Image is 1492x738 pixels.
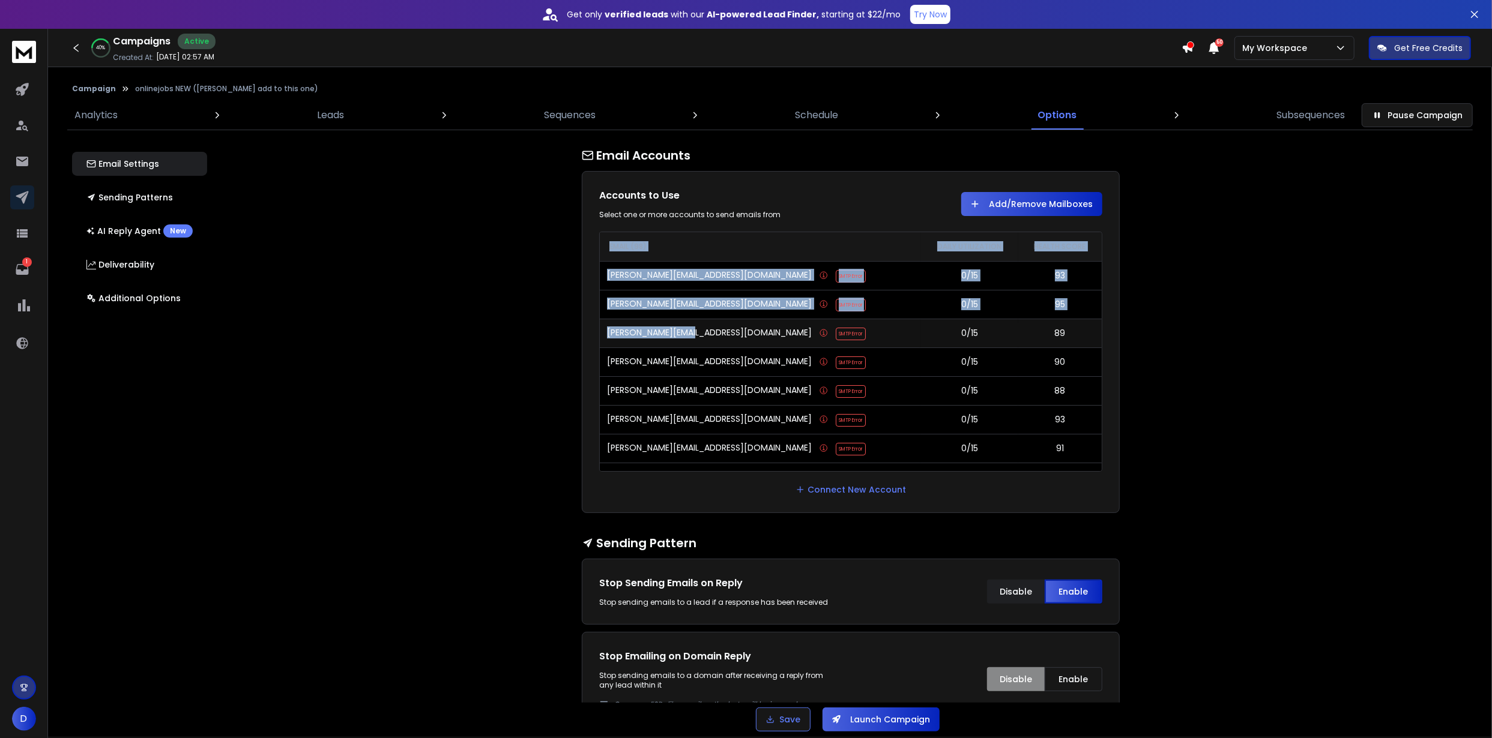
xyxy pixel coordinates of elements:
[72,152,207,176] button: Email Settings
[1276,108,1345,122] p: Subsequences
[178,34,216,49] div: Active
[607,413,812,427] p: [PERSON_NAME][EMAIL_ADDRESS][DOMAIN_NAME]
[920,376,1018,405] td: 0/15
[12,707,36,731] button: D
[12,41,36,63] img: logo
[607,326,812,340] p: [PERSON_NAME][EMAIL_ADDRESS][DOMAIN_NAME]
[605,8,668,20] strong: verified leads
[537,101,603,130] a: Sequences
[756,707,811,731] button: Save
[1362,103,1473,127] button: Pause Campaign
[600,232,920,261] th: EMAIL (98)
[86,224,193,238] p: AI Reply Agent
[1038,108,1077,122] p: Options
[72,84,116,94] button: Campaign
[72,253,207,277] button: Deliverability
[920,405,1018,434] td: 0/15
[1018,319,1102,347] td: 89
[607,470,812,484] p: [PERSON_NAME][EMAIL_ADDRESS][DOMAIN_NAME]
[796,484,906,496] a: Connect New Account
[10,257,34,281] a: 1
[607,298,812,311] p: [PERSON_NAME][EMAIL_ADDRESS][DOMAIN_NAME]
[836,270,866,283] span: SMTP Error
[961,192,1102,216] button: Add/Remove Mailboxes
[836,414,866,427] span: SMTP Error
[317,108,344,122] p: Leads
[567,8,901,20] p: Get only with our starting at $22/mo
[599,671,839,709] p: Stop sending emails to a domain after receiving a reply from any lead within it
[836,385,866,398] span: SMTP Error
[72,219,207,243] button: AI Reply AgentNew
[582,535,1120,551] h1: Sending Pattern
[920,347,1018,376] td: 0/15
[987,580,1045,604] button: Disable
[599,576,839,590] h1: Stop Sending Emails on Reply
[1045,667,1102,691] button: Enable
[86,259,154,271] p: Deliverability
[607,269,812,283] p: [PERSON_NAME][EMAIL_ADDRESS][DOMAIN_NAME]
[920,434,1018,463] td: 0/15
[910,5,950,24] button: Try Now
[113,34,171,49] h1: Campaigns
[135,84,318,94] p: onlinejobs NEW ([PERSON_NAME] add to this one)
[1018,232,1102,261] th: HEALTH SCORE
[920,232,1018,261] th: DAILY UTILIZATION
[599,598,839,607] div: Stop sending emails to a lead if a response has been received
[1269,101,1352,130] a: Subsequences
[544,108,596,122] p: Sequences
[1242,42,1312,54] p: My Workspace
[1018,290,1102,319] td: 95
[113,53,154,62] p: Created At:
[914,8,947,20] p: Try Now
[599,210,839,220] div: Select one or more accounts to send emails from
[607,355,812,369] p: [PERSON_NAME][EMAIL_ADDRESS][DOMAIN_NAME]
[72,286,207,310] button: Additional Options
[599,649,839,664] h1: Stop Emailing on Domain Reply
[920,319,1018,347] td: 0/15
[67,101,125,130] a: Analytics
[607,384,812,398] p: [PERSON_NAME][EMAIL_ADDRESS][DOMAIN_NAME]
[74,108,118,122] p: Analytics
[607,442,812,455] p: [PERSON_NAME][EMAIL_ADDRESS][DOMAIN_NAME]
[987,667,1045,691] button: Disable
[707,8,819,20] strong: AI-powered Lead Finder,
[22,257,32,267] p: 1
[163,224,193,238] div: New
[1369,36,1471,60] button: Get Free Credits
[788,101,845,130] a: Schedule
[1018,405,1102,434] td: 93
[836,356,866,369] span: SMTP Error
[614,700,839,709] p: Common ESPs like gmail, outlook etc will be ignored
[1018,376,1102,405] td: 88
[920,290,1018,319] td: 0/15
[1018,261,1102,290] td: 93
[86,158,159,170] p: Email Settings
[1394,42,1463,54] p: Get Free Credits
[836,328,866,340] span: SMTP Error
[1018,347,1102,376] td: 90
[1215,38,1224,47] span: 50
[836,443,866,455] span: SMTP Error
[823,707,940,731] button: Launch Campaign
[582,147,1120,164] h1: Email Accounts
[310,101,351,130] a: Leads
[1018,463,1102,491] td: 89
[920,463,1018,491] td: 0/15
[86,191,173,203] p: Sending Patterns
[1031,101,1084,130] a: Options
[156,52,214,62] p: [DATE] 02:57 AM
[599,188,839,203] h1: Accounts to Use
[1018,434,1102,463] td: 91
[836,299,866,311] span: SMTP Error
[1045,580,1102,604] button: Enable
[86,292,181,304] p: Additional Options
[72,185,207,209] button: Sending Patterns
[97,44,106,52] p: 40 %
[795,108,838,122] p: Schedule
[920,261,1018,290] td: 0/15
